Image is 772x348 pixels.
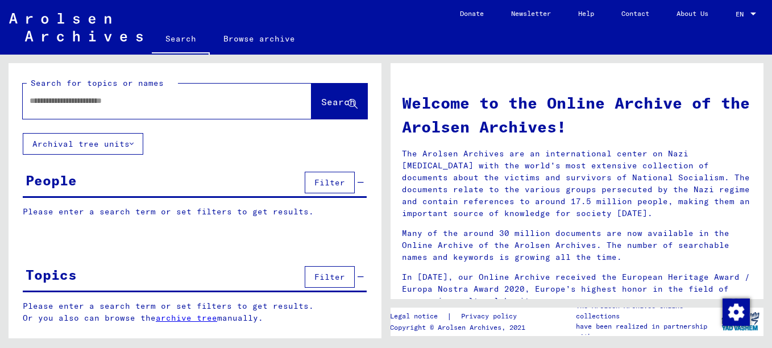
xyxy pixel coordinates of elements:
[722,298,749,325] div: Change consent
[305,172,355,193] button: Filter
[452,310,530,322] a: Privacy policy
[321,96,355,107] span: Search
[26,264,77,285] div: Topics
[9,13,143,42] img: Arolsen_neg.svg
[402,271,752,307] p: In [DATE], our Online Archive received the European Heritage Award / Europa Nostra Award 2020, Eu...
[390,322,530,333] p: Copyright © Arolsen Archives, 2021
[23,133,143,155] button: Archival tree units
[402,91,752,139] h1: Welcome to the Online Archive of the Arolsen Archives!
[314,272,345,282] span: Filter
[576,321,717,342] p: have been realized in partnership with
[402,227,752,263] p: Many of the around 30 million documents are now available in the Online Archive of the Arolsen Ar...
[23,300,367,324] p: Please enter a search term or set filters to get results. Or you also can browse the manually.
[723,299,750,326] img: Change consent
[23,206,367,218] p: Please enter a search term or set filters to get results.
[210,25,309,52] a: Browse archive
[152,25,210,55] a: Search
[390,310,447,322] a: Legal notice
[390,310,530,322] div: |
[156,313,217,323] a: archive tree
[26,170,77,190] div: People
[736,10,748,18] span: EN
[576,301,717,321] p: The Arolsen Archives online collections
[305,266,355,288] button: Filter
[719,307,762,335] img: yv_logo.png
[402,148,752,219] p: The Arolsen Archives are an international center on Nazi [MEDICAL_DATA] with the world’s most ext...
[314,177,345,188] span: Filter
[31,78,164,88] mat-label: Search for topics or names
[312,84,367,119] button: Search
